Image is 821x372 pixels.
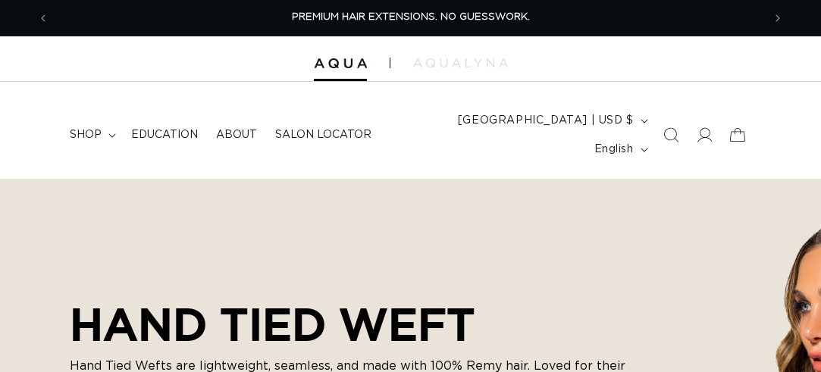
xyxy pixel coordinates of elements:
img: aqualyna.com [413,58,508,67]
span: About [216,128,257,142]
span: PREMIUM HAIR EXTENSIONS. NO GUESSWORK. [292,12,530,22]
summary: shop [61,119,122,151]
button: [GEOGRAPHIC_DATA] | USD $ [449,106,654,135]
span: [GEOGRAPHIC_DATA] | USD $ [458,113,634,129]
img: Aqua Hair Extensions [314,58,367,69]
a: Education [122,119,207,151]
button: English [585,135,654,164]
summary: Search [654,118,688,152]
span: Salon Locator [275,128,371,142]
h2: HAND TIED WEFT [70,298,646,351]
button: Previous announcement [27,4,60,33]
span: English [594,142,634,158]
span: Education [131,128,198,142]
span: shop [70,128,102,142]
a: Salon Locator [266,119,381,151]
button: Next announcement [761,4,794,33]
a: About [207,119,266,151]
